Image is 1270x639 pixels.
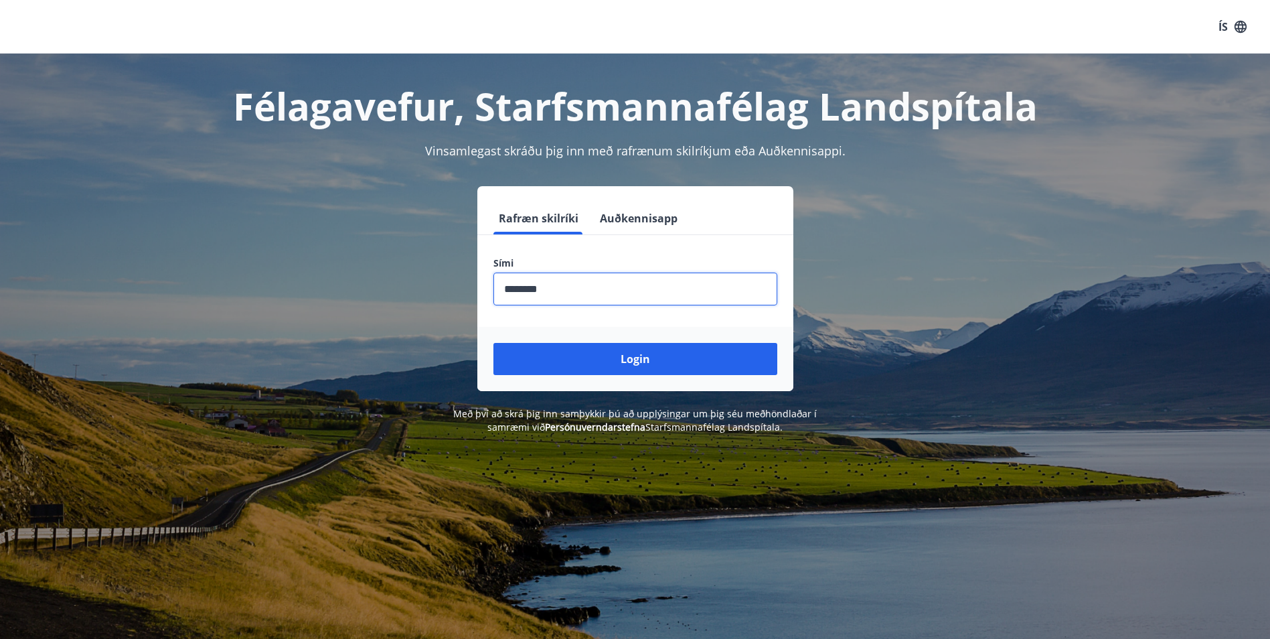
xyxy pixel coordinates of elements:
[493,343,777,375] button: Login
[453,407,817,433] span: Með því að skrá þig inn samþykkir þú að upplýsingar um þig séu meðhöndlaðar í samræmi við Starfsm...
[493,257,777,270] label: Sími
[594,202,683,234] button: Auðkennisapp
[1211,15,1254,39] button: ÍS
[425,143,846,159] span: Vinsamlegast skráðu þig inn með rafrænum skilríkjum eða Auðkennisappi.
[493,202,584,234] button: Rafræn skilríki
[545,421,645,433] a: Persónuverndarstefna
[169,80,1101,131] h1: Félagavefur, Starfsmannafélag Landspítala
